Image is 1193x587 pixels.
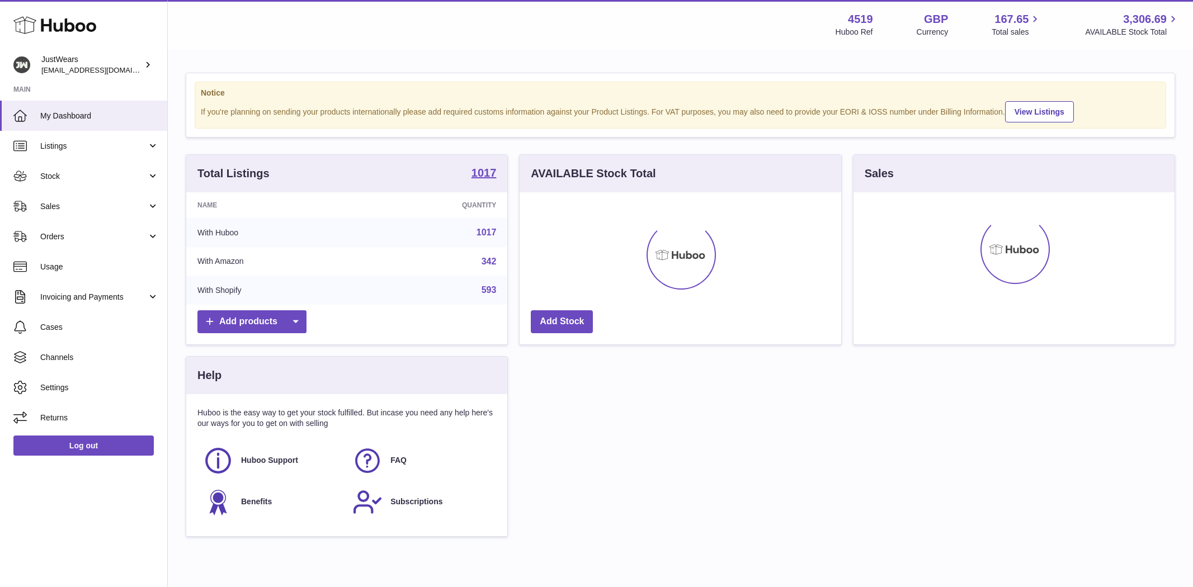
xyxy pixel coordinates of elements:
[477,228,497,237] a: 1017
[40,352,159,363] span: Channels
[197,166,270,181] h3: Total Listings
[197,408,496,429] p: Huboo is the easy way to get your stock fulfilled. But incase you need any help here's our ways f...
[241,455,298,466] span: Huboo Support
[1005,101,1074,122] a: View Listings
[40,231,147,242] span: Orders
[40,111,159,121] span: My Dashboard
[352,446,491,476] a: FAQ
[203,487,341,517] a: Benefits
[186,218,362,247] td: With Huboo
[40,413,159,423] span: Returns
[836,27,873,37] div: Huboo Ref
[848,12,873,27] strong: 4519
[197,368,221,383] h3: Help
[186,247,362,276] td: With Amazon
[40,292,147,302] span: Invoicing and Payments
[40,322,159,333] span: Cases
[917,27,949,37] div: Currency
[40,201,147,212] span: Sales
[531,166,656,181] h3: AVAILABLE Stock Total
[390,496,442,507] span: Subscriptions
[197,310,306,333] a: Add products
[201,88,1160,98] strong: Notice
[41,54,142,75] div: JustWears
[203,446,341,476] a: Huboo Support
[390,455,407,466] span: FAQ
[994,12,1029,27] span: 167.65
[41,65,164,74] span: [EMAIL_ADDRESS][DOMAIN_NAME]
[482,285,497,295] a: 593
[1123,12,1167,27] span: 3,306.69
[482,257,497,266] a: 342
[992,27,1041,37] span: Total sales
[40,382,159,393] span: Settings
[13,435,154,456] a: Log out
[40,141,147,152] span: Listings
[201,100,1160,122] div: If you're planning on sending your products internationally please add required customs informati...
[13,56,30,73] img: internalAdmin-4519@internal.huboo.com
[186,276,362,305] td: With Shopify
[352,487,491,517] a: Subscriptions
[992,12,1041,37] a: 167.65 Total sales
[531,310,593,333] a: Add Stock
[865,166,894,181] h3: Sales
[471,167,497,181] a: 1017
[362,192,507,218] th: Quantity
[1085,12,1180,37] a: 3,306.69 AVAILABLE Stock Total
[40,171,147,182] span: Stock
[924,12,948,27] strong: GBP
[40,262,159,272] span: Usage
[186,192,362,218] th: Name
[1085,27,1180,37] span: AVAILABLE Stock Total
[241,496,272,507] span: Benefits
[471,167,497,178] strong: 1017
